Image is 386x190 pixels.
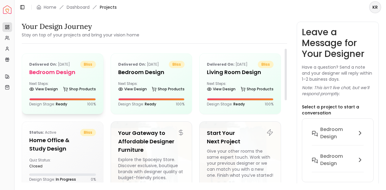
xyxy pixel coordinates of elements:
b: Delivered on: [207,62,235,67]
p: 100 % [176,102,185,107]
p: Note: This isn’t live chat, but we’ll respond promptly. [302,85,374,97]
b: Status: [29,130,44,135]
div: Next Steps: [118,81,185,93]
div: Quiz Status: [29,158,60,169]
h3: Your Design Journey [22,22,139,31]
p: Design Stage: [207,102,245,107]
span: In Progress [56,177,76,182]
span: bliss [169,61,185,68]
small: Stay on top of your projects and bring your vision home [22,32,139,38]
p: 100 % [265,102,274,107]
button: Bedroom Design [307,150,369,177]
h5: Bedroom Design [29,68,96,76]
p: [DATE] [29,61,70,68]
a: Shop Products [241,85,274,93]
h5: Start Your Next Project [207,129,274,146]
b: Delivered on: [29,62,57,67]
p: Design Stage: [118,102,156,107]
div: closed [29,164,60,169]
img: Spacejoy Logo [3,5,11,14]
a: View Design [118,85,147,93]
span: bliss [80,61,96,68]
span: Ready [145,101,156,107]
h6: Bedroom Design [320,126,354,140]
span: KR [370,2,381,13]
div: Explore the Spacejoy Store. Discover exclusive, boutique brands with designer quality at budget-f... [118,157,185,181]
span: bliss [258,61,274,68]
p: Have a question? Send a note and your designer will reply within 1–2 business days. [302,64,374,82]
div: Next Steps: [207,81,274,93]
nav: breadcrumb [36,4,117,10]
a: Shop Products [63,85,96,93]
h3: Leave a Message for Your Designer [302,27,374,59]
button: KR [369,1,381,13]
p: 0 % [91,177,96,182]
a: Shop Products [152,85,185,93]
h5: Home Office & Study Design [29,136,96,153]
a: Home [44,4,56,10]
p: Design Stage: [29,177,76,182]
span: bliss [80,129,96,136]
span: Ready [233,101,245,107]
p: 100 % [87,102,96,107]
span: Projects [100,4,117,10]
h6: Bedroom Design [320,153,354,167]
a: View Design [207,85,236,93]
a: Spacejoy [3,5,11,14]
button: Bedroom Design [307,123,369,150]
div: Next Steps: [29,81,96,93]
h5: Bedroom Design [118,68,185,76]
p: [DATE] [207,61,248,68]
a: View Design [29,85,58,93]
p: Select a project to start a conversation [302,104,374,116]
span: Ready [56,101,67,107]
p: [DATE] [118,61,159,68]
a: Dashboard [67,4,90,10]
div: Give your other rooms the same expert touch. Work with your previous designer or we can match you... [207,148,274,181]
p: active [29,129,56,136]
b: Delivered on: [118,62,146,67]
h5: Your Gateway to Affordable Designer Furniture [118,129,185,154]
p: Design Stage: [29,102,67,107]
h5: Living Room Design [207,68,274,76]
